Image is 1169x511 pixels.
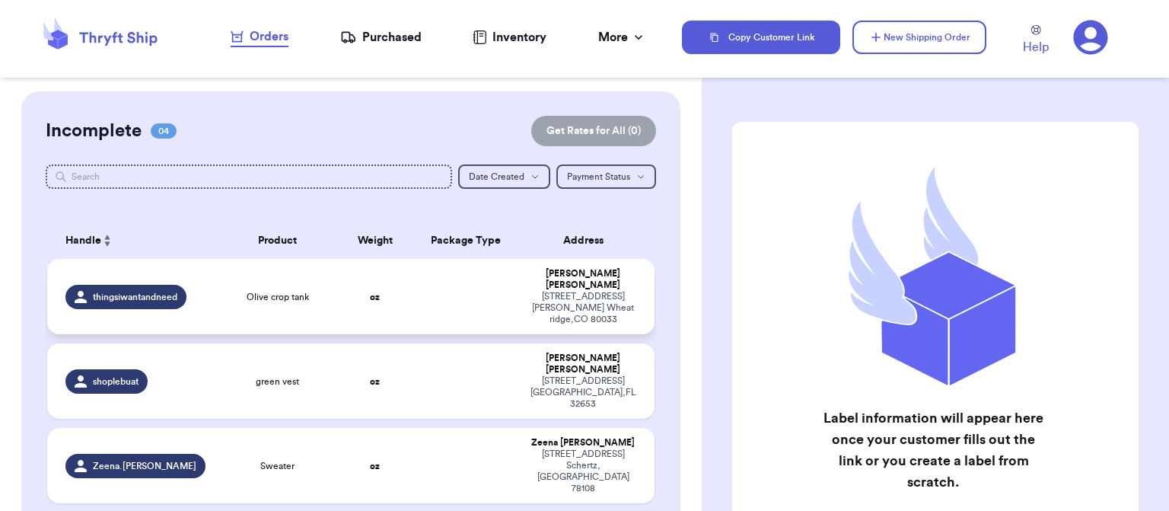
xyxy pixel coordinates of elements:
div: [STREET_ADDRESS][PERSON_NAME] Wheat ridge , CO 80033 [530,291,636,325]
button: Get Rates for All (0) [531,116,656,146]
span: Zeena.[PERSON_NAME] [93,460,196,472]
strong: oz [370,377,380,386]
span: 04 [151,123,177,139]
span: thingsiwantandneed [93,291,177,303]
div: [PERSON_NAME] [PERSON_NAME] [530,268,636,291]
a: Help [1023,25,1049,56]
a: Purchased [340,28,422,46]
h2: Incomplete [46,119,142,143]
a: Inventory [473,28,546,46]
div: [PERSON_NAME] [PERSON_NAME] [530,353,636,375]
div: [STREET_ADDRESS] Schertz , [GEOGRAPHIC_DATA] 78108 [530,449,636,494]
button: Sort ascending [101,232,113,250]
span: shoplebuat [93,375,139,388]
th: Address [521,222,655,259]
span: Sweater [260,460,295,472]
h2: Label information will appear here once your customer fills out the link or you create a label fr... [820,407,1047,493]
span: green vest [256,375,299,388]
input: Search [46,164,452,189]
button: Date Created [458,164,550,189]
span: Olive crop tank [247,291,309,303]
strong: oz [370,461,380,471]
th: Package Type [412,222,521,259]
a: Orders [231,27,288,47]
span: Payment Status [567,172,630,181]
button: Payment Status [556,164,656,189]
span: Handle [65,233,101,249]
div: [STREET_ADDRESS] [GEOGRAPHIC_DATA] , FL 32653 [530,375,636,410]
span: Date Created [469,172,524,181]
button: Copy Customer Link [682,21,840,54]
div: More [598,28,646,46]
button: New Shipping Order [852,21,986,54]
th: Weight [339,222,412,259]
th: Product [217,222,339,259]
div: Orders [231,27,288,46]
strong: oz [370,292,380,302]
div: Zeena [PERSON_NAME] [530,437,636,449]
span: Help [1023,38,1049,56]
